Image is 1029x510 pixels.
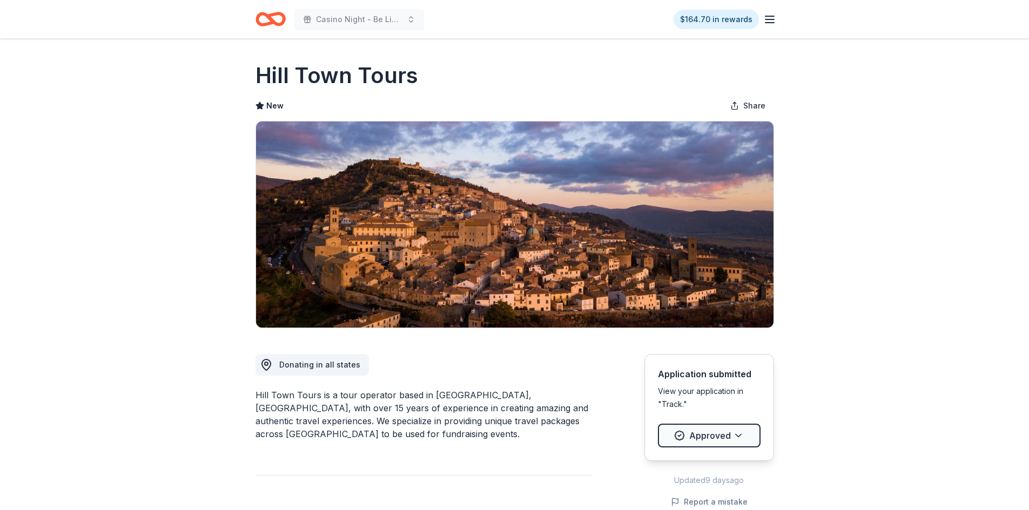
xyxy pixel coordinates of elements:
div: Application submitted [658,368,761,380]
div: Hill Town Tours is a tour operator based in [GEOGRAPHIC_DATA], [GEOGRAPHIC_DATA], with over 15 ye... [255,389,593,440]
button: Casino Night - Be Like Brit 15 Years [294,9,424,30]
a: Home [255,6,286,32]
span: Casino Night - Be Like Brit 15 Years [316,13,402,26]
img: Image for Hill Town Tours [256,121,774,328]
button: Report a mistake [671,495,748,508]
div: Updated 9 days ago [644,474,774,487]
span: New [266,99,284,112]
span: Share [743,99,765,112]
h1: Hill Town Tours [255,60,418,91]
button: Share [722,95,774,117]
span: Donating in all states [279,360,360,369]
button: Approved [658,424,761,447]
span: Approved [689,429,731,443]
div: View your application in "Track." [658,385,761,411]
a: $164.70 in rewards [674,10,759,29]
